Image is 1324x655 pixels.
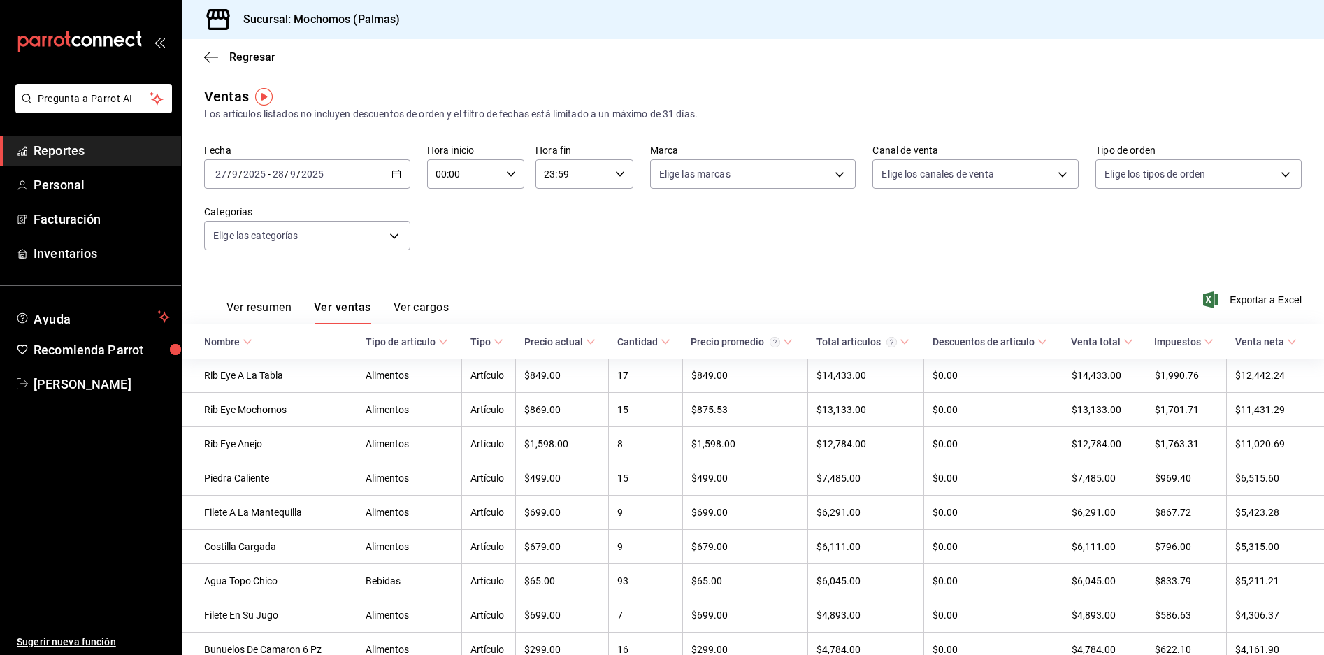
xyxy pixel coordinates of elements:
td: $0.00 [924,359,1063,393]
td: $679.00 [516,530,609,564]
input: -- [289,168,296,180]
td: Artículo [462,359,516,393]
td: 93 [609,564,683,598]
label: Canal de venta [872,145,1079,155]
td: Alimentos [357,393,462,427]
span: Pregunta a Parrot AI [38,92,150,106]
td: $0.00 [924,393,1063,427]
td: $12,784.00 [1063,427,1146,461]
td: $13,133.00 [808,393,924,427]
button: Ver resumen [226,301,292,324]
td: $1,598.00 [682,427,808,461]
label: Categorías [204,207,410,217]
td: $6,291.00 [808,496,924,530]
td: $796.00 [1146,530,1226,564]
td: $6,045.00 [808,564,924,598]
label: Tipo de orden [1095,145,1302,155]
td: $4,306.37 [1227,598,1324,633]
div: Nombre [204,336,240,347]
span: Reportes [34,141,170,160]
td: $1,763.31 [1146,427,1226,461]
td: $14,433.00 [1063,359,1146,393]
td: Artículo [462,598,516,633]
span: Sugerir nueva función [17,635,170,649]
td: Piedra Caliente [182,461,357,496]
td: Costilla Cargada [182,530,357,564]
button: Regresar [204,50,275,64]
button: Tooltip marker [255,88,273,106]
td: $867.72 [1146,496,1226,530]
td: $4,893.00 [1063,598,1146,633]
span: Inventarios [34,244,170,263]
td: $969.40 [1146,461,1226,496]
span: Venta total [1071,336,1133,347]
td: $6,515.60 [1227,461,1324,496]
td: $6,111.00 [808,530,924,564]
span: Precio actual [524,336,596,347]
td: $679.00 [682,530,808,564]
td: $833.79 [1146,564,1226,598]
span: Tipo [470,336,503,347]
label: Hora fin [535,145,633,155]
span: - [268,168,271,180]
span: Cantidad [617,336,670,347]
div: Tipo de artículo [366,336,436,347]
div: Tipo [470,336,491,347]
div: Venta total [1071,336,1121,347]
td: $7,485.00 [808,461,924,496]
td: $4,893.00 [808,598,924,633]
td: $11,431.29 [1227,393,1324,427]
td: $0.00 [924,496,1063,530]
td: $699.00 [516,598,609,633]
td: $12,442.24 [1227,359,1324,393]
svg: Precio promedio = Total artículos / cantidad [770,337,780,347]
span: Regresar [229,50,275,64]
td: Artículo [462,461,516,496]
td: 15 [609,393,683,427]
td: Alimentos [357,359,462,393]
td: $5,211.21 [1227,564,1324,598]
label: Marca [650,145,856,155]
td: 9 [609,496,683,530]
td: Alimentos [357,496,462,530]
td: $869.00 [516,393,609,427]
td: $0.00 [924,530,1063,564]
td: Alimentos [357,427,462,461]
td: Rib Eye Anejo [182,427,357,461]
span: Nombre [204,336,252,347]
td: $5,315.00 [1227,530,1324,564]
input: -- [272,168,285,180]
td: $499.00 [516,461,609,496]
td: $11,020.69 [1227,427,1324,461]
span: Personal [34,175,170,194]
td: Artículo [462,530,516,564]
td: $0.00 [924,427,1063,461]
td: Bebidas [357,564,462,598]
td: $586.63 [1146,598,1226,633]
div: navigation tabs [226,301,449,324]
td: $849.00 [516,359,609,393]
button: Ver cargos [394,301,449,324]
span: Descuentos de artículo [933,336,1047,347]
span: / [296,168,301,180]
td: $6,291.00 [1063,496,1146,530]
td: $849.00 [682,359,808,393]
td: $12,784.00 [808,427,924,461]
td: Alimentos [357,598,462,633]
div: Total artículos [816,336,897,347]
span: / [238,168,243,180]
td: $6,045.00 [1063,564,1146,598]
td: $1,701.71 [1146,393,1226,427]
button: Exportar a Excel [1206,291,1302,308]
td: $1,598.00 [516,427,609,461]
td: 15 [609,461,683,496]
span: / [285,168,289,180]
div: Venta neta [1235,336,1284,347]
span: Elige los canales de venta [882,167,993,181]
td: Alimentos [357,461,462,496]
td: Rib Eye A La Tabla [182,359,357,393]
label: Fecha [204,145,410,155]
td: $6,111.00 [1063,530,1146,564]
td: $5,423.28 [1227,496,1324,530]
